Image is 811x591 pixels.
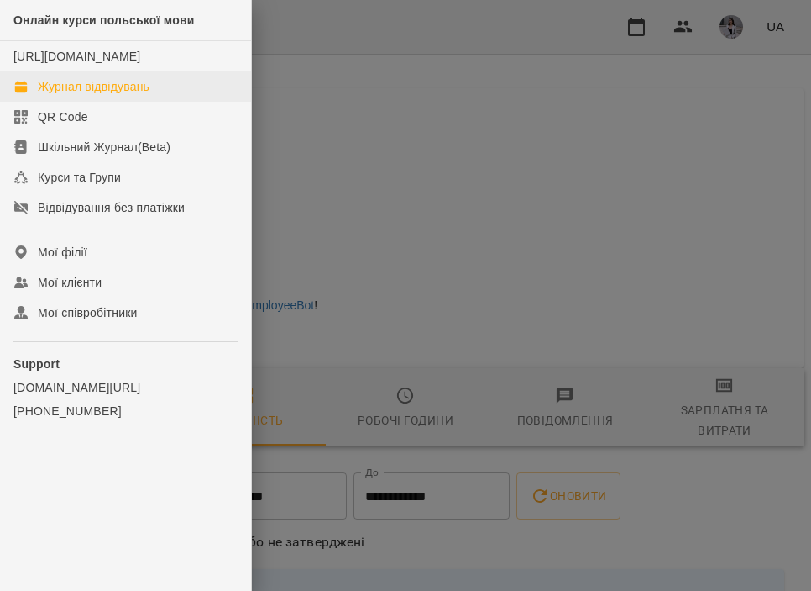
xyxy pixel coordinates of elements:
[38,304,138,321] div: Мої співробітники
[38,244,87,261] div: Мої філії
[13,379,238,396] a: [DOMAIN_NAME][URL]
[38,139,170,156] div: Шкільний Журнал(Beta)
[38,78,149,95] div: Журнал відвідувань
[38,199,185,216] div: Відвідування без платіжки
[38,169,121,186] div: Курси та Групи
[38,274,102,291] div: Мої клієнти
[13,403,238,420] a: [PHONE_NUMBER]
[38,108,88,125] div: QR Code
[13,356,238,372] p: Support
[13,50,140,63] a: [URL][DOMAIN_NAME]
[13,13,195,27] span: Онлайн курси польської мови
